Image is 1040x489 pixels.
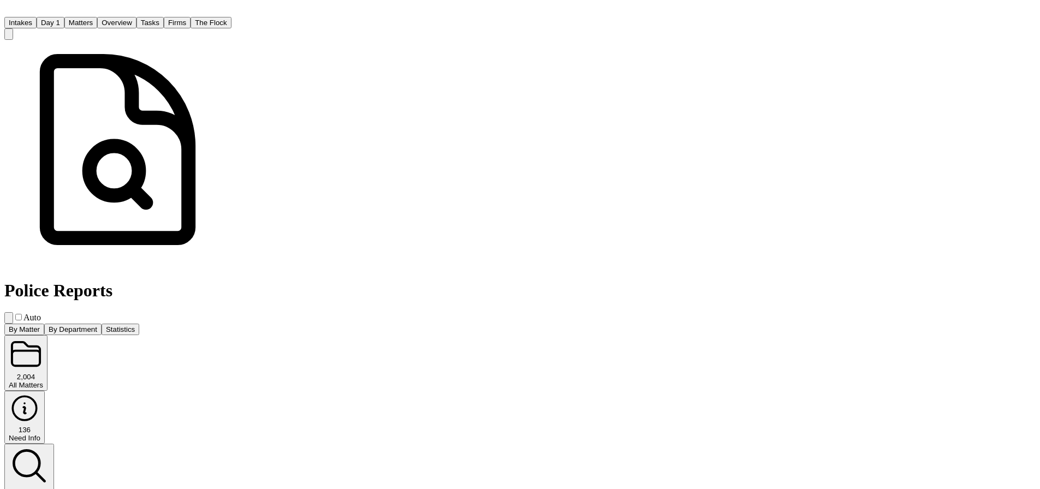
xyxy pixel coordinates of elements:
[4,324,44,335] button: By Matter
[13,313,41,322] label: Auto
[4,7,17,16] a: Home
[4,335,47,391] button: 2,004All Matters
[9,373,43,381] div: 2,004
[4,281,231,301] h1: Police Reports
[164,17,191,28] button: Firms
[102,324,139,335] button: Statistics
[37,17,64,28] button: Day 1
[97,17,136,27] a: Overview
[9,434,40,442] div: Need Info
[4,17,37,27] a: Intakes
[4,4,17,15] img: Finch Logo
[37,17,64,27] a: Day 1
[9,381,43,389] div: All Matters
[44,324,102,335] button: By Department
[191,17,231,28] button: The Flock
[64,17,97,27] a: Matters
[136,17,164,28] button: Tasks
[15,314,22,320] input: Auto
[97,17,136,28] button: Overview
[164,17,191,27] a: Firms
[4,391,45,444] button: 136Need Info
[9,426,40,434] div: 136
[64,17,97,28] button: Matters
[4,17,37,28] button: Intakes
[191,17,231,27] a: The Flock
[4,312,13,324] button: Refresh (Cmd+R)
[136,17,164,27] a: Tasks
